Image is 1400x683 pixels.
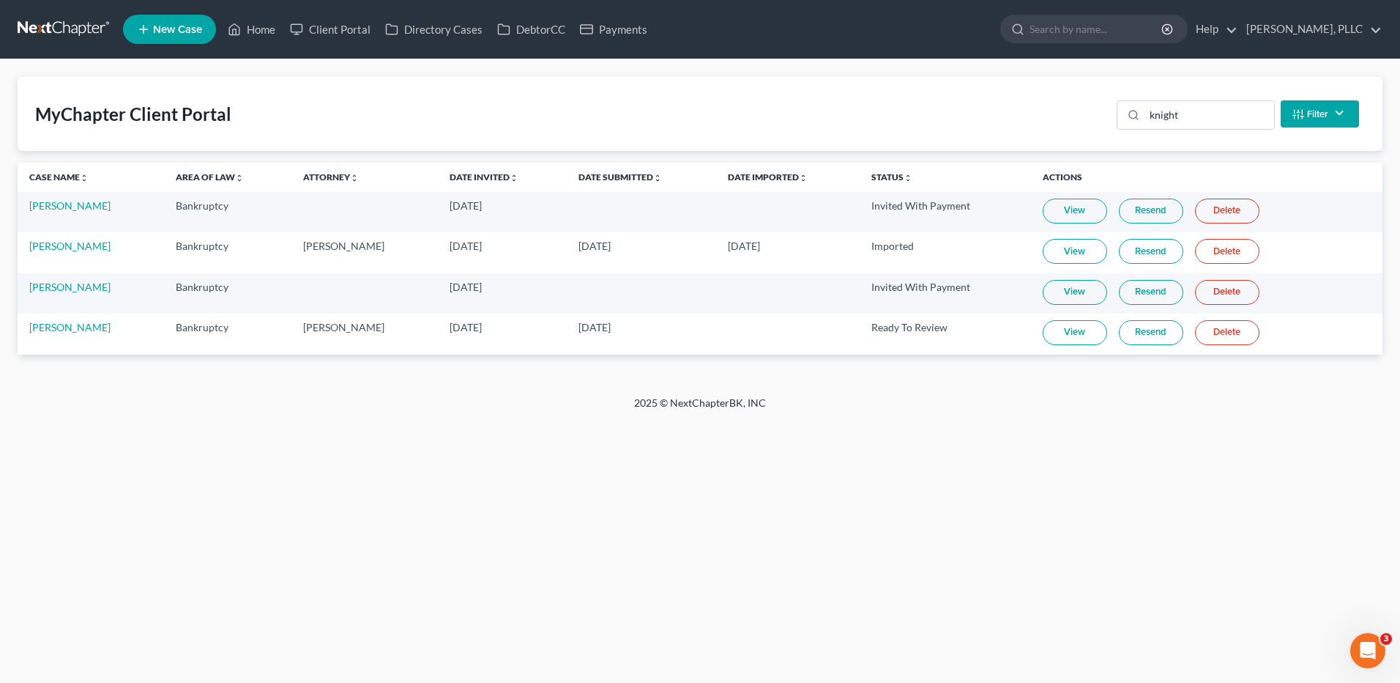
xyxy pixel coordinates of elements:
i: unfold_more [235,174,244,182]
a: Date Submittedunfold_more [578,171,662,182]
i: unfold_more [510,174,518,182]
input: Search by name... [1029,15,1163,43]
span: 3 [1380,633,1392,645]
a: View [1043,199,1107,224]
a: Attorneyunfold_more [303,171,359,182]
a: Directory Cases [378,16,490,43]
i: unfold_more [80,174,89,182]
div: 2025 © NextChapterBK, INC [283,396,1117,422]
a: DebtorCC [490,16,573,43]
button: Filter [1281,100,1359,128]
a: View [1043,239,1107,264]
a: Resend [1119,199,1183,224]
a: Date Importedunfold_more [728,171,808,182]
a: Case Nameunfold_more [29,171,89,182]
span: [DATE] [450,199,482,212]
span: [DATE] [728,240,760,252]
td: [PERSON_NAME] [291,232,438,273]
a: Resend [1119,239,1183,264]
a: [PERSON_NAME], PLLC [1239,16,1382,43]
td: Invited With Payment [860,192,1030,232]
span: [DATE] [450,240,482,252]
i: unfold_more [350,174,359,182]
a: [PERSON_NAME] [29,281,111,293]
i: unfold_more [799,174,808,182]
a: Statusunfold_more [871,171,912,182]
a: Help [1188,16,1237,43]
a: Date Invitedunfold_more [450,171,518,182]
td: Invited With Payment [860,273,1030,314]
td: Ready To Review [860,314,1030,354]
th: Actions [1031,163,1382,192]
input: Search... [1144,101,1274,129]
div: MyChapter Client Portal [35,103,231,126]
td: [PERSON_NAME] [291,314,438,354]
i: unfold_more [653,174,662,182]
span: New Case [153,24,202,35]
span: [DATE] [578,240,611,252]
a: Client Portal [283,16,378,43]
a: Resend [1119,280,1183,305]
a: View [1043,280,1107,305]
span: [DATE] [578,321,611,333]
iframe: Intercom live chat [1350,633,1385,668]
span: [DATE] [450,281,482,293]
a: Delete [1195,280,1259,305]
a: Delete [1195,320,1259,345]
td: Bankruptcy [164,192,292,232]
td: Bankruptcy [164,232,292,273]
a: [PERSON_NAME] [29,321,111,333]
a: View [1043,320,1107,345]
i: unfold_more [904,174,912,182]
a: Payments [573,16,655,43]
td: Bankruptcy [164,314,292,354]
a: Delete [1195,239,1259,264]
a: Resend [1119,320,1183,345]
a: Delete [1195,199,1259,224]
td: Imported [860,232,1030,273]
td: Bankruptcy [164,273,292,314]
a: Home [220,16,283,43]
a: Area of Lawunfold_more [176,171,244,182]
span: [DATE] [450,321,482,333]
a: [PERSON_NAME] [29,199,111,212]
a: [PERSON_NAME] [29,240,111,252]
